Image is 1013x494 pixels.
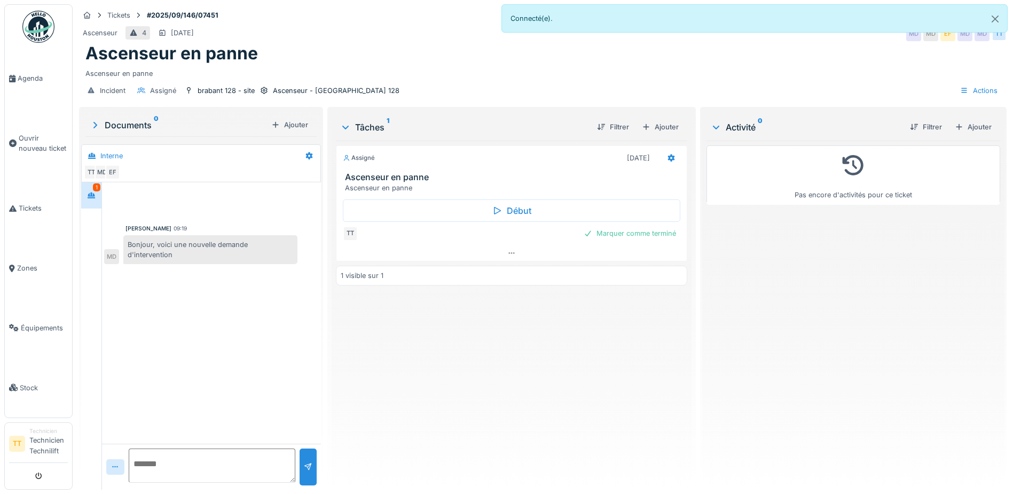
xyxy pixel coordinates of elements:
div: TT [84,165,99,180]
a: Ouvrir nouveau ticket [5,109,72,179]
a: Stock [5,358,72,418]
div: MD [923,26,938,41]
a: Zones [5,238,72,298]
div: MD [975,26,990,41]
div: Ascenseur en panne [85,64,1000,79]
div: MD [906,26,921,41]
span: Ouvrir nouveau ticket [19,133,68,153]
div: Ascenseur en panne [345,183,682,193]
span: Stock [20,383,68,393]
a: TT TechnicienTechnicien Technilift [9,427,68,463]
div: MD [104,249,119,264]
div: Documents [90,119,267,132]
div: Filtrer [593,120,633,134]
span: Tickets [19,203,68,213]
h1: Ascenseur en panne [85,43,258,64]
sup: 0 [154,119,159,132]
a: Agenda [5,49,72,109]
li: TT [9,436,25,452]
strong: #2025/09/146/07451 [143,10,223,20]
a: Tickets [5,179,72,238]
a: Équipements [5,298,72,358]
div: Connecté(e). [501,4,1008,33]
div: Bonjour, voici une nouvelle demande d'intervention [123,235,297,264]
div: Pas encore d'activités pour ce ticket [713,150,993,200]
div: [DATE] [627,153,650,163]
div: Incident [100,86,125,96]
img: Badge_color-CXgf-gQk.svg [22,11,54,43]
div: Assigné [150,86,176,96]
div: [PERSON_NAME] [125,225,171,233]
span: Zones [17,263,68,273]
div: Marquer comme terminé [579,226,680,241]
div: 4 [142,28,146,38]
div: Ascenseur - [GEOGRAPHIC_DATA] 128 [273,86,399,96]
div: Début [343,199,680,222]
button: Close [983,5,1007,33]
div: EF [105,165,120,180]
div: Actions [955,83,1002,98]
div: Technicien [29,427,68,435]
div: EF [940,26,955,41]
div: MD [957,26,972,41]
div: Activité [711,121,901,134]
div: MD [95,165,109,180]
div: brabant 128 - site [198,86,255,96]
div: Interne [100,151,123,161]
div: Ajouter [951,120,996,134]
div: Tâches [340,121,588,134]
h3: Ascenseur en panne [345,172,682,182]
div: Ajouter [267,118,312,132]
div: Filtrer [906,120,946,134]
li: Technicien Technilift [29,427,68,460]
div: TT [343,226,358,241]
div: Tickets [107,10,130,20]
span: Équipements [21,323,68,333]
sup: 1 [387,121,389,134]
span: Agenda [18,73,68,83]
div: Ajouter [638,120,683,134]
div: [DATE] [171,28,194,38]
div: 1 [93,183,100,191]
div: 1 visible sur 1 [341,271,383,281]
div: Ascenseur [83,28,117,38]
div: 09:19 [174,225,187,233]
div: Assigné [343,153,375,163]
sup: 0 [758,121,763,134]
div: TT [992,26,1007,41]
